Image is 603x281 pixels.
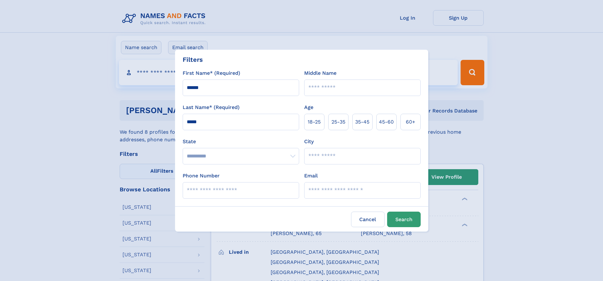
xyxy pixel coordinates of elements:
label: Middle Name [304,69,336,77]
label: Last Name* (Required) [183,104,240,111]
label: First Name* (Required) [183,69,240,77]
button: Search [387,212,421,227]
span: 18‑25 [308,118,321,126]
label: Cancel [351,212,385,227]
label: Phone Number [183,172,220,180]
span: 45‑60 [379,118,394,126]
span: 60+ [406,118,415,126]
label: State [183,138,299,145]
label: City [304,138,314,145]
label: Age [304,104,313,111]
label: Email [304,172,318,180]
div: Filters [183,55,203,64]
span: 25‑35 [331,118,345,126]
span: 35‑45 [355,118,369,126]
